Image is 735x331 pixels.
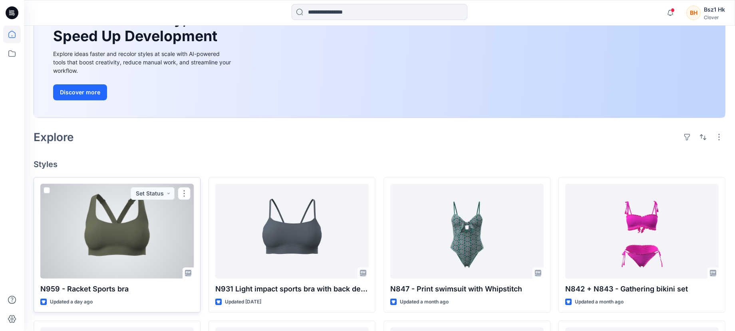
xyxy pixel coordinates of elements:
p: N847 - Print swimsuit with Whipstitch [390,283,544,295]
a: N842 + N843 - Gathering bikini set [565,184,719,279]
div: Bsz1 Hk [704,5,725,14]
h2: Explore [34,131,74,144]
div: Clover [704,14,725,20]
p: N842 + N843 - Gathering bikini set [565,283,719,295]
p: Updated a month ago [400,298,449,306]
a: N931 Light impact sports bra with back design [215,184,369,279]
div: BH [686,6,701,20]
p: Updated a month ago [575,298,624,306]
p: Updated a day ago [50,298,93,306]
button: Discover more [53,84,107,100]
h4: Styles [34,160,725,169]
div: Explore ideas faster and recolor styles at scale with AI-powered tools that boost creativity, red... [53,50,233,75]
h1: Unleash Creativity, Speed Up Development [53,10,221,45]
p: N931 Light impact sports bra with back design [215,283,369,295]
p: Updated [DATE] [225,298,261,306]
a: N847 - Print swimsuit with Whipstitch [390,184,544,279]
a: Discover more [53,84,233,100]
p: N959 - Racket Sports bra [40,283,194,295]
a: N959 - Racket Sports bra [40,184,194,279]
